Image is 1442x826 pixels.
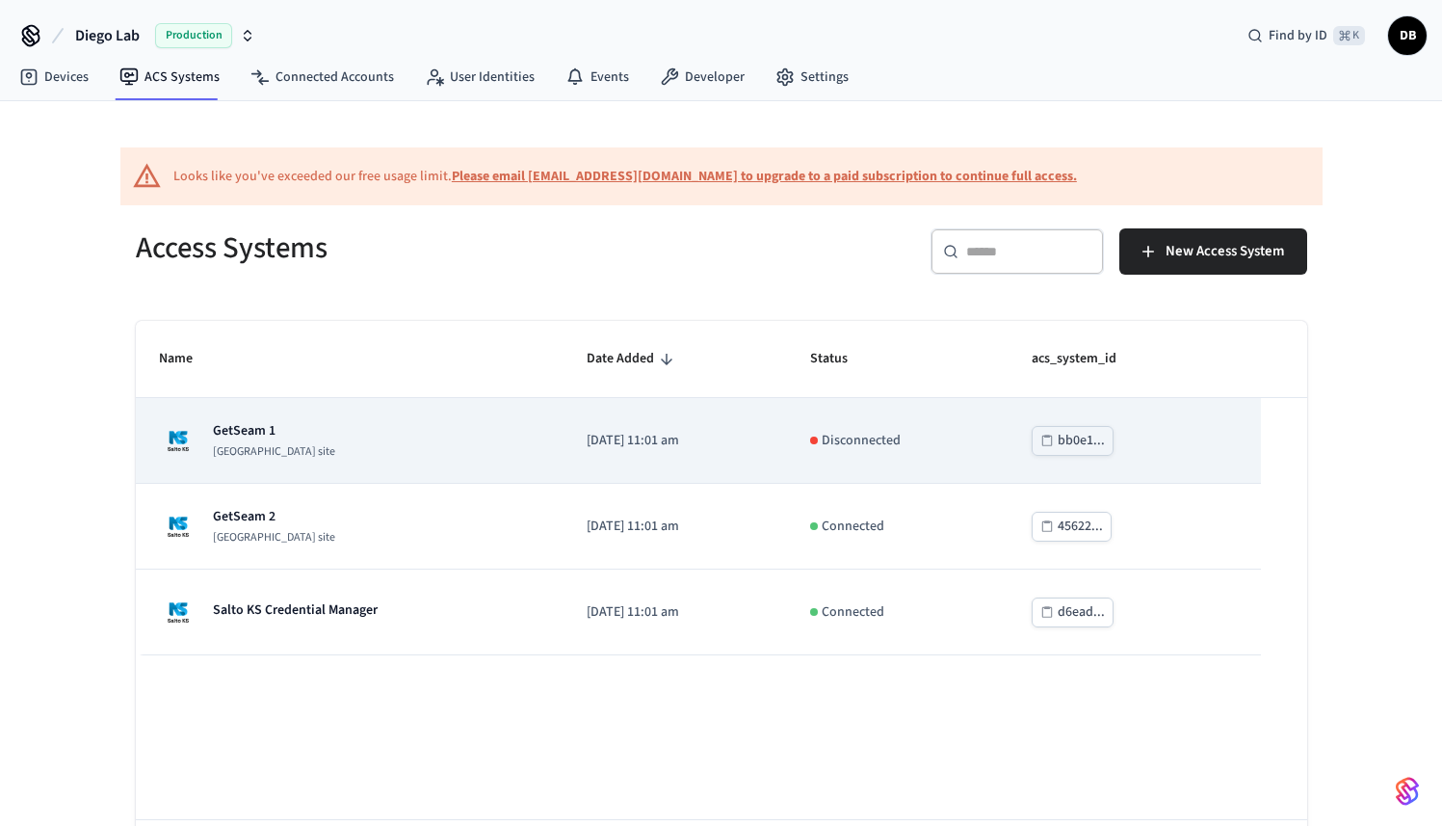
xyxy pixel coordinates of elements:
div: Looks like you've exceeded our free usage limit. [173,167,1077,187]
img: SeamLogoGradient.69752ec5.svg [1396,776,1419,807]
span: Date Added [587,344,679,374]
p: [GEOGRAPHIC_DATA] site [213,530,335,546]
p: Connected [822,602,884,623]
a: Settings [760,60,864,94]
span: Name [159,344,218,374]
div: 45622... [1058,515,1103,539]
a: Devices [4,60,104,94]
span: Diego Lab [75,24,140,47]
img: Salto KS site Logo [159,421,197,460]
span: DB [1390,18,1425,53]
span: acs_system_id [1032,344,1141,374]
a: User Identities [409,60,550,94]
table: sticky table [136,321,1307,655]
div: Find by ID⌘ K [1232,18,1380,53]
img: Salto KS site Logo [159,507,197,546]
div: d6ead... [1058,600,1105,625]
span: Production [155,23,232,48]
span: Find by ID [1269,26,1327,45]
p: [DATE] 11:01 am [587,517,765,537]
p: [DATE] 11:01 am [587,602,765,623]
p: Connected [822,517,884,537]
a: Please email [EMAIL_ADDRESS][DOMAIN_NAME] to upgrade to a paid subscription to continue full access. [452,167,1077,186]
button: d6ead... [1032,598,1114,627]
span: Status [810,344,873,374]
a: ACS Systems [104,60,235,94]
p: GetSeam 2 [213,507,335,526]
p: GetSeam 1 [213,421,335,440]
button: bb0e1... [1032,426,1114,456]
img: Salto KS site Logo [159,593,197,631]
p: [DATE] 11:01 am [587,431,765,451]
h5: Access Systems [136,228,710,268]
button: DB [1388,16,1427,55]
p: Salto KS Credential Manager [213,600,378,620]
button: 45622... [1032,512,1112,542]
p: Disconnected [822,431,901,451]
p: [GEOGRAPHIC_DATA] site [213,444,335,460]
div: bb0e1... [1058,429,1105,453]
button: New Access System [1119,228,1307,275]
span: ⌘ K [1333,26,1365,45]
span: New Access System [1166,239,1284,264]
a: Developer [644,60,760,94]
a: Events [550,60,644,94]
a: Connected Accounts [235,60,409,94]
